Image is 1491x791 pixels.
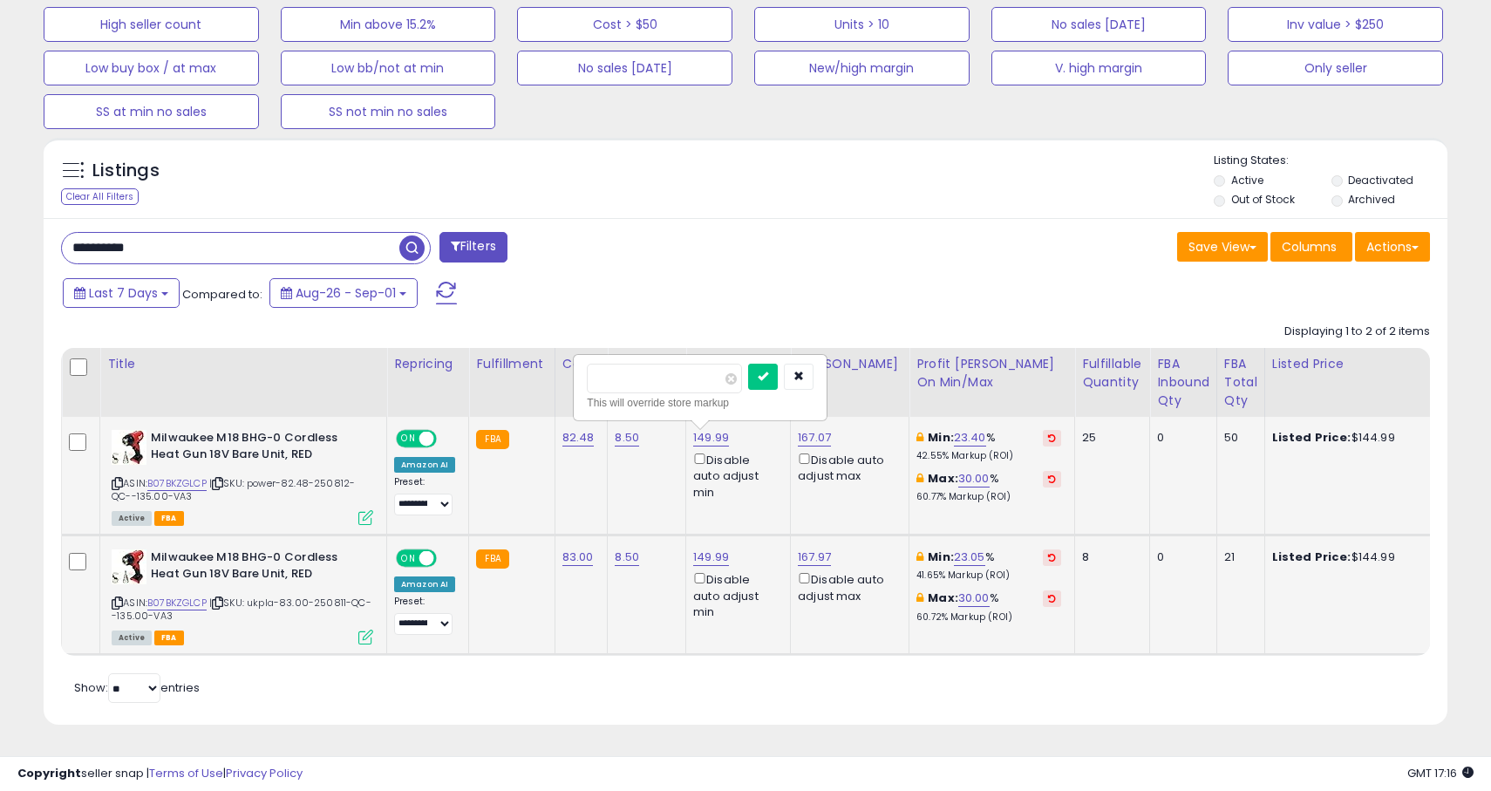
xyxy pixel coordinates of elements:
button: Low bb/not at min [281,51,496,85]
div: Preset: [394,476,455,515]
span: 2025-09-9 17:16 GMT [1407,765,1474,781]
span: Columns [1282,238,1337,256]
small: FBA [476,549,508,569]
div: Disable auto adjust min [693,450,777,501]
button: New/high margin [754,51,970,85]
h5: Listings [92,159,160,183]
span: OFF [434,551,462,566]
label: Out of Stock [1231,192,1295,207]
div: Clear All Filters [61,188,139,205]
div: FBA Total Qty [1224,355,1257,410]
div: % [916,590,1061,623]
button: No sales [DATE] [517,51,732,85]
a: 23.40 [954,429,986,447]
label: Active [1231,173,1263,188]
div: Cost [562,355,601,373]
div: Listed Price [1272,355,1423,373]
p: 60.72% Markup (ROI) [916,611,1061,624]
div: Title [107,355,379,373]
i: Revert to store-level Max Markup [1048,594,1056,603]
b: Milwaukee M18 BHG-0 Cordless Heat Gun 18V Bare Unit, RED [151,430,363,467]
div: Profit [PERSON_NAME] on Min/Max [916,355,1067,392]
label: Archived [1348,192,1395,207]
div: 8 [1082,549,1136,565]
button: Columns [1270,232,1352,262]
span: Compared to: [182,286,262,303]
button: Low buy box / at max [44,51,259,85]
button: SS at min no sales [44,94,259,129]
div: Amazon AI [394,576,455,592]
button: SS not min no sales [281,94,496,129]
div: This will override store markup [587,394,814,412]
b: Min: [928,429,954,446]
div: FBA inbound Qty [1157,355,1209,410]
i: Revert to store-level Min Markup [1048,553,1056,562]
div: % [916,549,1061,582]
th: The percentage added to the cost of goods (COGS) that forms the calculator for Min & Max prices. [909,348,1075,417]
div: Amazon AI [394,457,455,473]
b: Milwaukee M18 BHG-0 Cordless Heat Gun 18V Bare Unit, RED [151,549,363,586]
button: V. high margin [991,51,1207,85]
img: 41xhTCCM4JL._SL40_.jpg [112,549,146,584]
a: B07BKZGLCP [147,596,207,610]
span: Show: entries [74,679,200,696]
p: 41.65% Markup (ROI) [916,569,1061,582]
a: 167.97 [798,549,831,566]
i: This overrides the store level max markup for this listing [916,473,923,484]
i: Revert to store-level Min Markup [1048,433,1056,442]
a: 82.48 [562,429,595,447]
p: Listing States: [1214,153,1447,169]
div: 25 [1082,430,1136,446]
div: % [916,430,1061,462]
div: seller snap | | [17,766,303,782]
i: Revert to store-level Max Markup [1048,474,1056,483]
div: Displaying 1 to 2 of 2 items [1284,324,1430,340]
span: ON [398,432,419,447]
b: Listed Price: [1272,429,1351,446]
p: 42.55% Markup (ROI) [916,450,1061,462]
div: % [916,471,1061,503]
div: Disable auto adjust max [798,450,895,484]
span: Last 7 Days [89,284,158,302]
b: Min: [928,549,954,565]
button: Units > 10 [754,7,970,42]
button: Last 7 Days [63,278,180,308]
button: Save View [1177,232,1268,262]
span: FBA [154,631,184,645]
a: 8.50 [615,549,639,566]
div: Repricing [394,355,461,373]
button: Cost > $50 [517,7,732,42]
button: High seller count [44,7,259,42]
div: Fulfillment [476,355,547,373]
div: $144.99 [1272,430,1417,446]
div: $144.99 [1272,549,1417,565]
a: 30.00 [958,590,990,607]
a: 149.99 [693,429,729,447]
button: No sales [DATE] [991,7,1207,42]
div: 50 [1224,430,1251,446]
img: 41xhTCCM4JL._SL40_.jpg [112,430,146,465]
span: | SKU: ukpla-83.00-250811-QC--135.00-VA3 [112,596,371,622]
button: Actions [1355,232,1430,262]
a: 83.00 [562,549,594,566]
a: 167.07 [798,429,831,447]
button: Aug-26 - Sep-01 [269,278,418,308]
i: This overrides the store level min markup for this listing [916,432,923,443]
div: [PERSON_NAME] [798,355,902,373]
div: ASIN: [112,430,373,523]
a: 30.00 [958,470,990,488]
div: 21 [1224,549,1251,565]
small: FBA [476,430,508,449]
i: This overrides the store level min markup for this listing [916,551,923,563]
button: Inv value > $250 [1228,7,1443,42]
a: 23.05 [954,549,985,566]
span: FBA [154,511,184,526]
button: Only seller [1228,51,1443,85]
span: All listings currently available for purchase on Amazon [112,631,152,645]
span: Aug-26 - Sep-01 [296,284,396,302]
span: OFF [434,432,462,447]
div: Disable auto adjust max [798,569,895,603]
a: Terms of Use [149,765,223,781]
div: Preset: [394,596,455,635]
div: ASIN: [112,549,373,643]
